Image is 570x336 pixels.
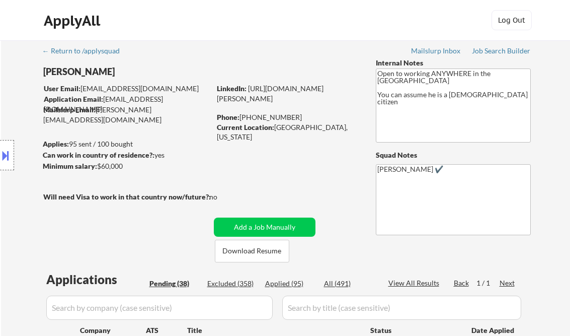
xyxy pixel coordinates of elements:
[217,84,323,103] a: [URL][DOMAIN_NAME][PERSON_NAME]
[472,47,531,57] a: Job Search Builder
[411,47,461,57] a: Mailslurp Inbox
[411,47,461,54] div: Mailslurp Inbox
[46,296,273,320] input: Search by company (case sensitive)
[42,47,129,57] a: ← Return to /applysquad
[42,47,129,54] div: ← Return to /applysquad
[217,113,239,121] strong: Phone:
[476,278,500,288] div: 1 / 1
[217,122,359,142] div: [GEOGRAPHIC_DATA], [US_STATE]
[146,325,187,335] div: ATS
[46,274,146,286] div: Applications
[324,279,374,289] div: All (491)
[472,47,531,54] div: Job Search Builder
[209,192,238,202] div: no
[217,123,274,131] strong: Current Location:
[207,279,258,289] div: Excluded (358)
[492,10,532,30] button: Log Out
[149,279,200,289] div: Pending (38)
[471,325,516,335] div: Date Applied
[454,278,470,288] div: Back
[376,150,531,160] div: Squad Notes
[214,218,315,237] button: Add a Job Manually
[500,278,516,288] div: Next
[187,325,361,335] div: Title
[44,12,103,29] div: ApplyAll
[217,112,359,122] div: [PHONE_NUMBER]
[80,325,146,335] div: Company
[215,240,289,262] button: Download Resume
[376,58,531,68] div: Internal Notes
[265,279,315,289] div: Applied (95)
[282,296,521,320] input: Search by title (case sensitive)
[217,84,247,93] strong: LinkedIn:
[388,278,442,288] div: View All Results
